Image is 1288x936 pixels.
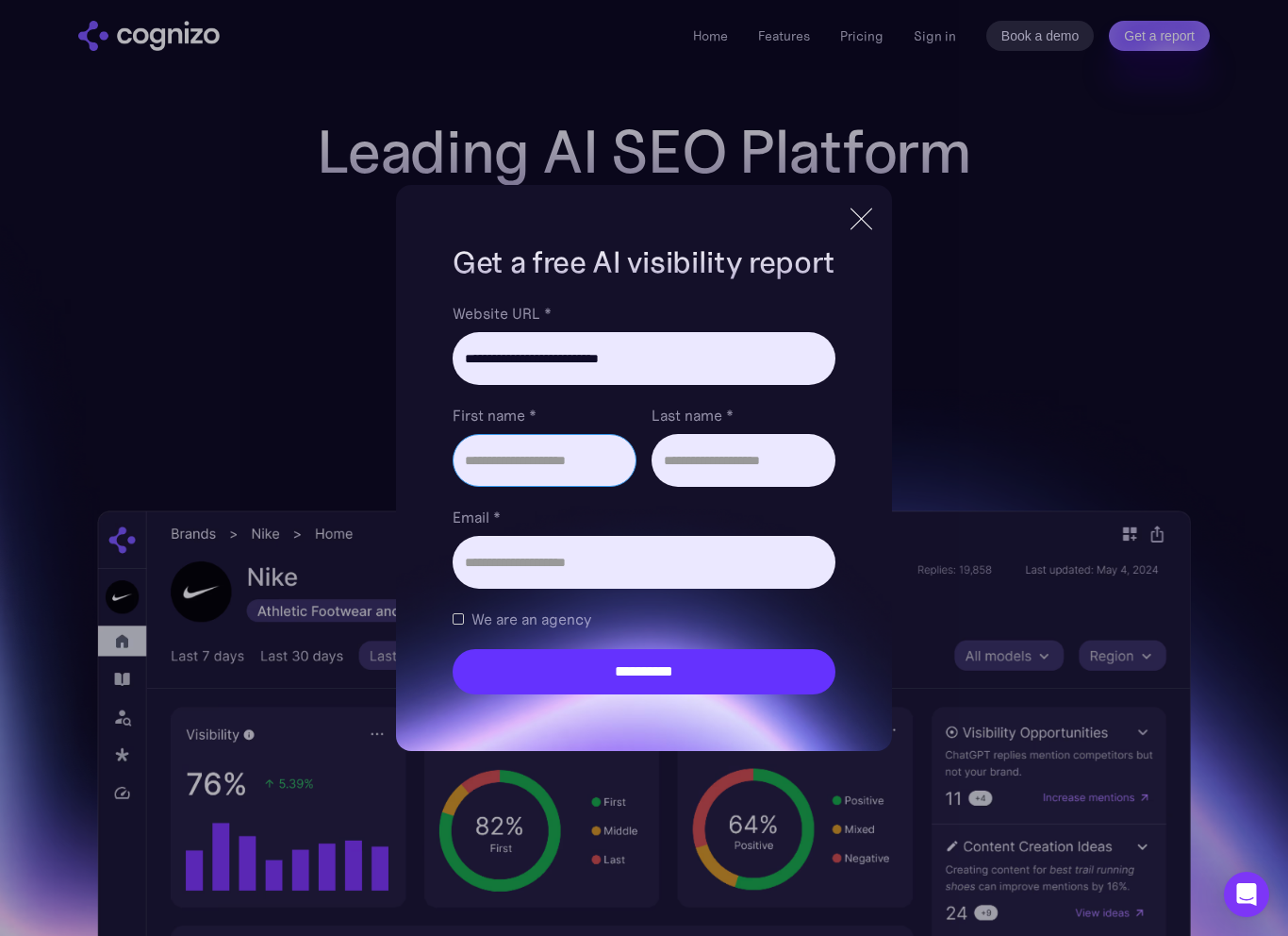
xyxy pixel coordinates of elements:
[453,302,835,325] label: Website URL *
[652,404,835,426] label: Last name *
[471,608,591,630] span: We are an agency
[453,506,835,528] label: Email *
[1224,872,1269,917] div: Open Intercom Messenger
[453,242,835,283] h1: Get a free AI visibility report
[453,404,636,426] label: First name *
[453,302,835,694] form: Brand Report Form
